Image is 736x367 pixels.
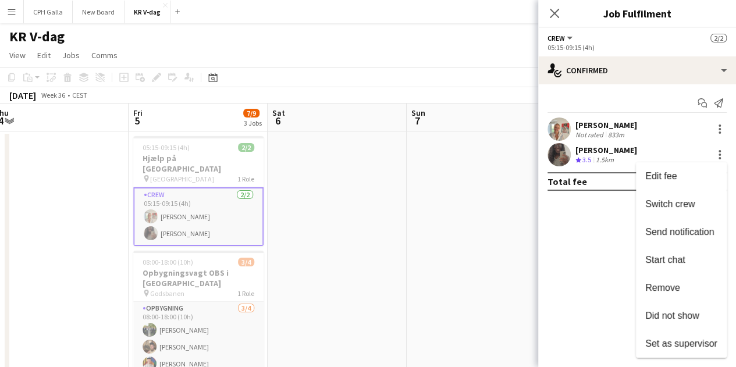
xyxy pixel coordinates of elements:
span: Set as supervisor [645,339,717,348]
span: Edit fee [645,171,677,181]
button: Did not show [636,302,727,330]
button: Remove [636,274,727,302]
span: Start chat [645,255,685,265]
span: Send notification [645,227,714,237]
button: Edit fee [636,162,727,190]
span: Remove [645,283,680,293]
button: Start chat [636,246,727,274]
span: Did not show [645,311,699,320]
span: Switch crew [645,199,695,209]
button: Send notification [636,218,727,246]
button: Set as supervisor [636,330,727,358]
button: Switch crew [636,190,727,218]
